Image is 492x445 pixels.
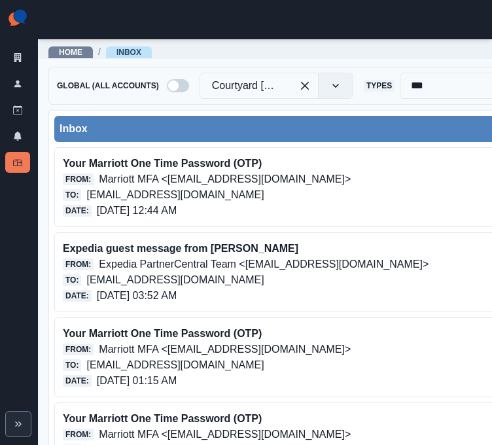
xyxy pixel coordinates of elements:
p: [DATE] 01:15 AM [97,373,177,389]
span: / [98,45,101,59]
button: Expand [5,411,31,437]
p: [EMAIL_ADDRESS][DOMAIN_NAME] [86,187,264,203]
p: Marriott MFA <[EMAIL_ADDRESS][DOMAIN_NAME]> [99,342,351,357]
span: To: [63,274,81,286]
span: Global (All Accounts) [54,80,162,92]
p: [DATE] 12:44 AM [97,203,177,219]
span: From: [63,173,94,185]
span: From: [63,258,94,270]
a: Home [59,48,82,57]
a: Inbox [116,48,141,57]
span: Types [364,80,395,92]
div: Clear selected options [294,75,315,96]
a: Draft Posts [5,99,30,120]
p: Marriott MFA <[EMAIL_ADDRESS][DOMAIN_NAME]> [99,171,351,187]
span: Date: [63,290,92,302]
span: From: [63,344,94,355]
nav: breadcrumb [48,45,152,59]
a: Inbox [5,152,30,173]
a: Users [5,73,30,94]
a: Notifications [5,126,30,147]
span: Date: [63,375,92,387]
span: To: [63,189,81,201]
a: Clients [5,47,30,68]
span: Date: [63,205,92,217]
span: To: [63,359,81,371]
button: Open Menu [48,5,75,31]
p: [DATE] 03:52 AM [97,288,177,304]
p: [EMAIL_ADDRESS][DOMAIN_NAME] [86,357,264,373]
span: From: [63,429,94,440]
p: Expedia PartnerCentral Team <[EMAIL_ADDRESS][DOMAIN_NAME]> [99,257,429,272]
p: Marriott MFA <[EMAIL_ADDRESS][DOMAIN_NAME]> [99,427,351,442]
p: [EMAIL_ADDRESS][DOMAIN_NAME] [86,272,264,288]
